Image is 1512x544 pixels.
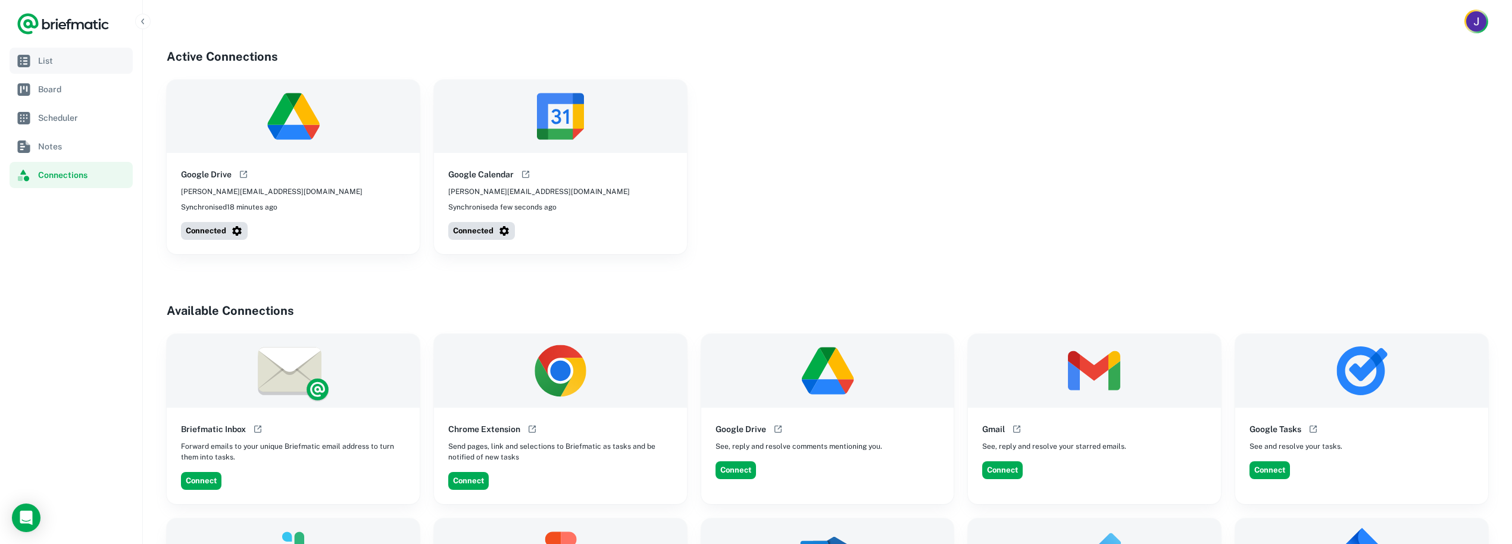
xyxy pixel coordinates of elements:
[982,441,1126,452] span: See, reply and resolve your starred emails.
[518,167,533,182] button: Open help documentation
[448,168,514,181] h6: Google Calendar
[251,422,265,436] button: Open help documentation
[1010,422,1024,436] button: Open help documentation
[525,422,539,436] button: Open help documentation
[701,334,954,407] img: Google Drive
[38,140,128,153] span: Notes
[181,186,363,197] span: [PERSON_NAME][EMAIL_ADDRESS][DOMAIN_NAME]
[448,472,489,490] button: Connect
[1466,11,1486,32] img: Jermaine Villa
[968,334,1221,407] img: Gmail
[12,504,40,532] div: Load Chat
[1306,422,1320,436] button: Open help documentation
[1235,334,1488,407] img: Google Tasks
[1249,461,1290,479] button: Connect
[716,441,882,452] span: See, reply and resolve comments mentioning you.
[716,461,756,479] button: Connect
[1249,423,1301,436] h6: Google Tasks
[181,441,405,462] span: Forward emails to your unique Briefmatic email address to turn them into tasks.
[448,202,557,212] span: Synchronised a few seconds ago
[167,80,420,153] img: Google Drive
[10,162,133,188] a: Connections
[38,168,128,182] span: Connections
[167,302,1488,320] h4: Available Connections
[38,54,128,67] span: List
[38,111,128,124] span: Scheduler
[10,105,133,131] a: Scheduler
[448,222,515,240] button: Connected
[10,76,133,102] a: Board
[434,80,687,153] img: Google Calendar
[38,83,128,96] span: Board
[181,168,232,181] h6: Google Drive
[982,423,1005,436] h6: Gmail
[17,12,110,36] a: Logo
[10,133,133,160] a: Notes
[167,48,1488,65] h4: Active Connections
[448,423,520,436] h6: Chrome Extension
[181,472,221,490] button: Connect
[982,461,1023,479] button: Connect
[167,334,420,407] img: Briefmatic Inbox
[1464,10,1488,33] button: Account button
[448,441,673,462] span: Send pages, link and selections to Briefmatic as tasks and be notified of new tasks
[181,423,246,436] h6: Briefmatic Inbox
[1249,441,1342,452] span: See and resolve your tasks.
[771,422,785,436] button: Open help documentation
[181,222,248,240] button: Connected
[236,167,251,182] button: Open help documentation
[716,423,766,436] h6: Google Drive
[434,334,687,407] img: Chrome Extension
[10,48,133,74] a: List
[448,186,630,197] span: [PERSON_NAME][EMAIL_ADDRESS][DOMAIN_NAME]
[181,202,277,212] span: Synchronised 18 minutes ago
